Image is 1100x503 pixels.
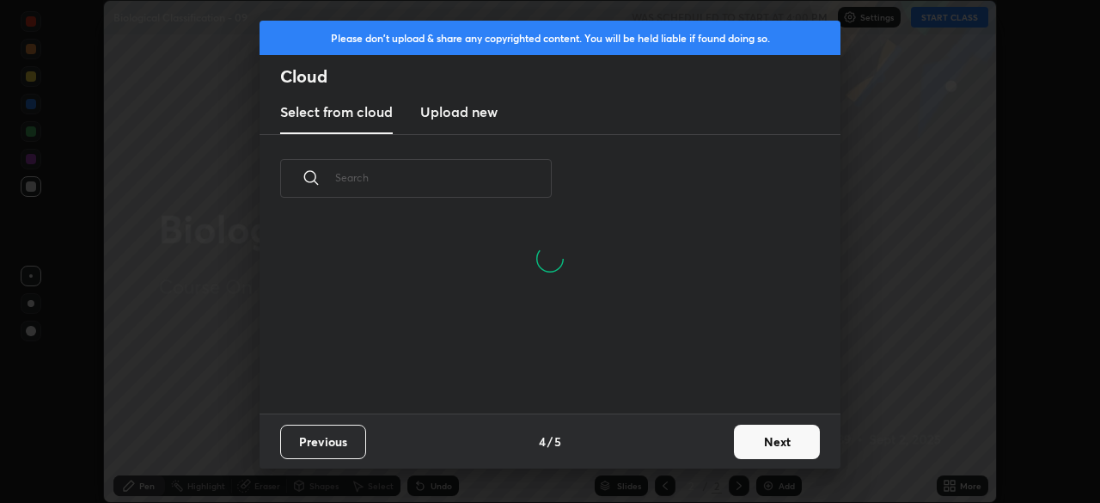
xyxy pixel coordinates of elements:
h3: Select from cloud [280,101,393,122]
h3: Upload new [420,101,498,122]
input: Search [335,141,552,214]
h2: Cloud [280,65,840,88]
button: Next [734,425,820,459]
h4: 4 [539,432,546,451]
button: Previous [280,425,366,459]
h4: / [547,432,553,451]
h4: 5 [554,432,561,451]
div: Please don't upload & share any copyrighted content. You will be held liable if found doing so. [260,21,840,55]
